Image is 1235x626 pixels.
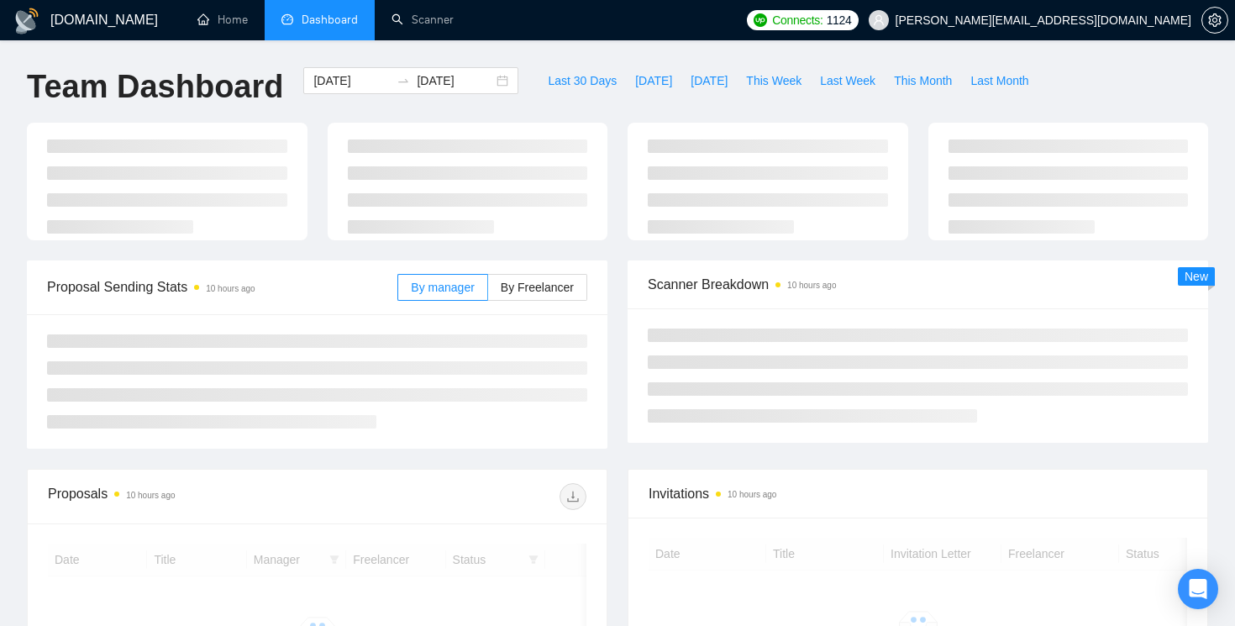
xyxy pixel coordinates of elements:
[737,67,811,94] button: This Week
[397,74,410,87] span: to
[417,71,493,90] input: End date
[313,71,390,90] input: Start date
[126,491,175,500] time: 10 hours ago
[548,71,617,90] span: Last 30 Days
[970,71,1028,90] span: Last Month
[47,276,397,297] span: Proposal Sending Stats
[302,13,358,27] span: Dashboard
[1178,569,1218,609] div: Open Intercom Messenger
[411,281,474,294] span: By manager
[1201,7,1228,34] button: setting
[827,11,852,29] span: 1124
[787,281,836,290] time: 10 hours ago
[894,71,952,90] span: This Month
[1201,13,1228,27] a: setting
[626,67,681,94] button: [DATE]
[635,71,672,90] span: [DATE]
[754,13,767,27] img: upwork-logo.png
[811,67,885,94] button: Last Week
[27,67,283,107] h1: Team Dashboard
[281,13,293,25] span: dashboard
[681,67,737,94] button: [DATE]
[501,281,574,294] span: By Freelancer
[397,74,410,87] span: swap-right
[728,490,776,499] time: 10 hours ago
[197,13,248,27] a: homeHome
[1202,13,1227,27] span: setting
[873,14,885,26] span: user
[691,71,728,90] span: [DATE]
[961,67,1038,94] button: Last Month
[885,67,961,94] button: This Month
[746,71,801,90] span: This Week
[539,67,626,94] button: Last 30 Days
[13,8,40,34] img: logo
[772,11,822,29] span: Connects:
[1185,270,1208,283] span: New
[48,483,318,510] div: Proposals
[648,274,1188,295] span: Scanner Breakdown
[649,483,1187,504] span: Invitations
[206,284,255,293] time: 10 hours ago
[820,71,875,90] span: Last Week
[392,13,454,27] a: searchScanner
